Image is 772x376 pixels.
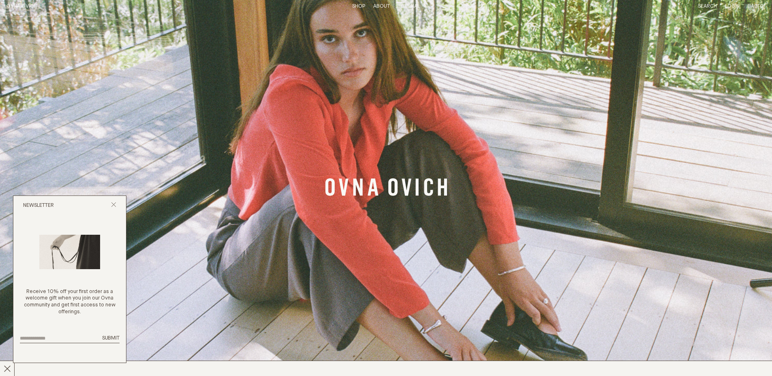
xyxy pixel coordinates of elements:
[23,202,54,209] h2: Newsletter
[373,3,390,10] summary: About
[325,178,447,198] a: Banner Link
[725,4,740,9] a: Login
[352,4,365,9] a: Shop
[758,4,766,9] span: [0]
[102,336,120,341] span: Submit
[698,4,717,9] a: Search
[6,4,37,9] a: Home
[20,289,120,316] p: Receive 10% off your first order as a welcome gift when you join our Ovna community and get first...
[398,4,420,9] a: Journal
[748,4,758,9] span: Bag
[111,202,116,210] button: Close popup
[102,335,120,342] button: Submit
